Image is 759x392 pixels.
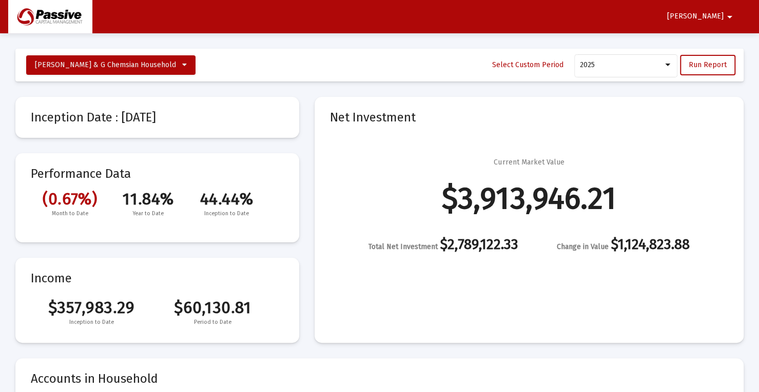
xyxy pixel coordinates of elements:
[655,6,748,27] button: [PERSON_NAME]
[724,7,736,27] mat-icon: arrow_drop_down
[31,273,284,283] mat-card-title: Income
[152,298,273,317] span: $60,130.81
[368,242,438,251] span: Total Net Investment
[31,169,284,219] mat-card-title: Performance Data
[31,374,728,384] mat-card-title: Accounts in Household
[109,209,188,219] span: Year to Date
[187,209,266,219] span: Inception to Date
[557,242,609,251] span: Change in Value
[580,60,595,69] span: 2025
[152,317,273,327] span: Period to Date
[31,317,152,327] span: Inception to Date
[667,12,724,21] span: [PERSON_NAME]
[187,189,266,209] span: 44.44%
[31,189,109,209] span: (0.67%)
[31,112,284,122] mat-card-title: Inception Date : [DATE]
[494,157,564,168] div: Current Market Value
[16,7,85,27] img: Dashboard
[680,55,735,75] button: Run Report
[492,60,563,69] span: Select Custom Period
[26,55,196,75] button: [PERSON_NAME] & G Chemsian Household
[689,60,727,69] span: Run Report
[442,193,616,203] div: $3,913,946.21
[330,112,728,122] mat-card-title: Net Investment
[557,239,690,252] div: $1,124,823.88
[109,189,188,209] span: 11.84%
[368,239,518,252] div: $2,789,122.33
[31,209,109,219] span: Month to Date
[31,298,152,317] span: $357,983.29
[35,60,176,69] span: [PERSON_NAME] & G Chemsian Household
